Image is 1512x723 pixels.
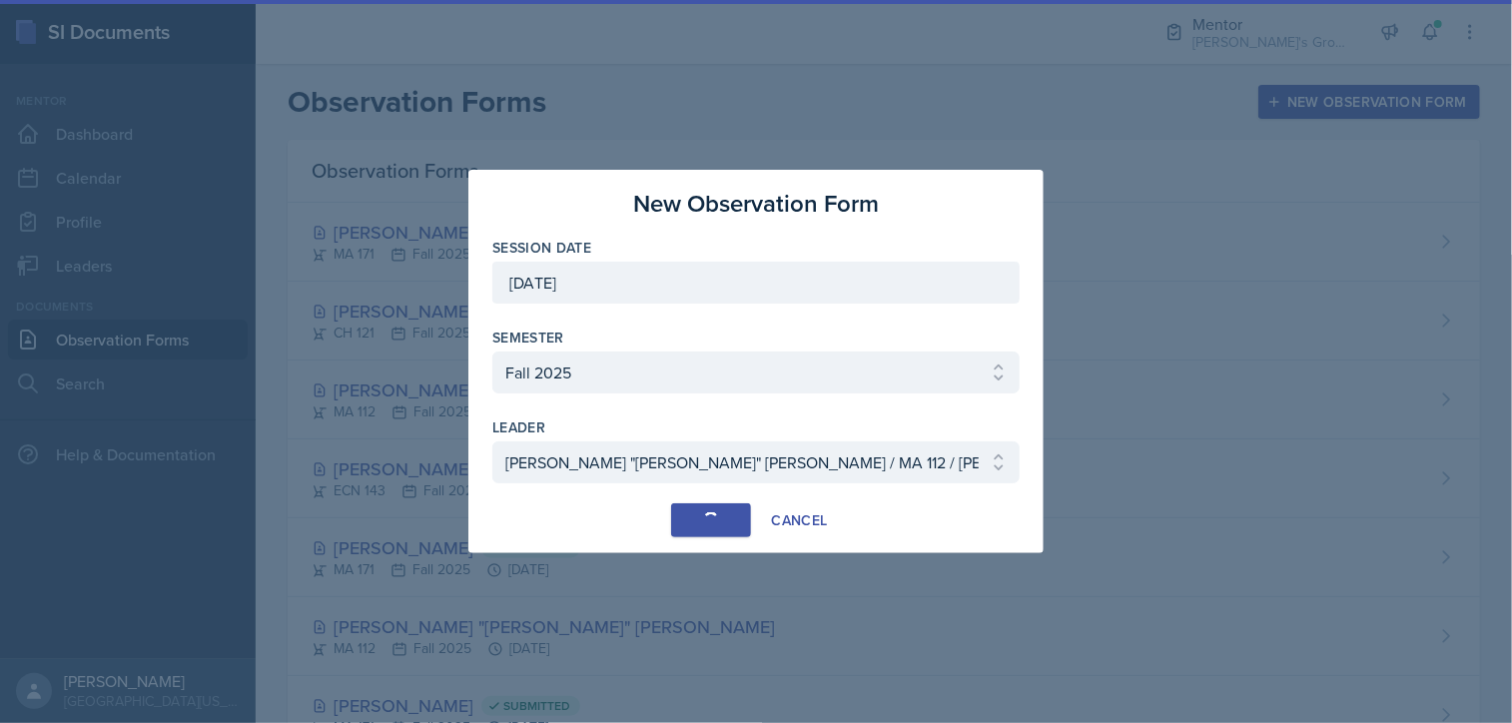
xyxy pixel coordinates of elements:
[772,512,828,528] div: Cancel
[759,503,841,537] button: Cancel
[492,328,564,348] label: Semester
[633,186,879,222] h3: New Observation Form
[492,238,591,258] label: Session Date
[492,417,545,437] label: leader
